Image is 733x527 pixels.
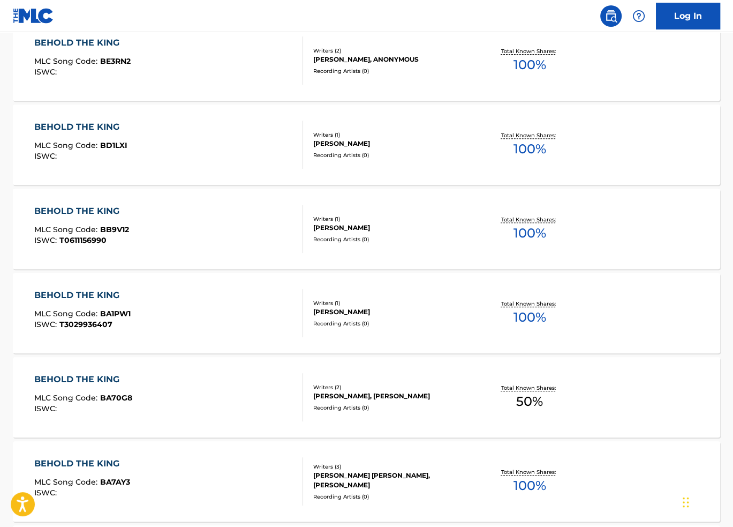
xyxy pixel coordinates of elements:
[313,55,471,64] div: [PERSON_NAME], ANONYMOUS
[501,131,558,139] p: Total Known Shares:
[100,56,131,66] span: BE3RN2
[13,273,720,353] a: BEHOLD THE KINGMLC Song Code:BA1PW1ISWC:T3029936407Writers (1)[PERSON_NAME]Recording Artists (0)T...
[313,320,471,328] div: Recording Artists ( 0 )
[34,151,59,161] span: ISWC :
[13,105,720,185] a: BEHOLD THE KINGMLC Song Code:BD1LXIISWC:Writers (1)[PERSON_NAME]Recording Artists (0)Total Known ...
[313,47,471,55] div: Writers ( 2 )
[100,477,130,487] span: BA7AY3
[313,404,471,412] div: Recording Artists ( 0 )
[313,215,471,223] div: Writers ( 1 )
[501,468,558,476] p: Total Known Shares:
[34,320,59,329] span: ISWC :
[313,391,471,401] div: [PERSON_NAME], [PERSON_NAME]
[13,357,720,437] a: BEHOLD THE KINGMLC Song Code:BA70G8ISWC:Writers (2)[PERSON_NAME], [PERSON_NAME]Recording Artists ...
[600,5,622,27] a: Public Search
[313,493,471,501] div: Recording Artists ( 0 )
[100,140,127,150] span: BD1LXI
[13,441,720,522] a: BEHOLD THE KINGMLC Song Code:BA7AY3ISWC:Writers (3)[PERSON_NAME] [PERSON_NAME], [PERSON_NAME]Reco...
[313,131,471,139] div: Writers ( 1 )
[632,10,645,23] img: help
[13,189,720,269] a: BEHOLD THE KINGMLC Song Code:BB9V12ISWC:T0611156990Writers (1)[PERSON_NAME]Recording Artists (0)T...
[501,216,558,224] p: Total Known Shares:
[679,476,733,527] iframe: Chat Widget
[656,3,720,29] a: Log In
[628,5,649,27] div: Help
[501,47,558,55] p: Total Known Shares:
[100,309,131,318] span: BA1PW1
[13,20,720,101] a: BEHOLD THE KINGMLC Song Code:BE3RN2ISWC:Writers (2)[PERSON_NAME], ANONYMOUSRecording Artists (0)T...
[513,224,546,243] span: 100 %
[34,140,100,150] span: MLC Song Code :
[313,463,471,471] div: Writers ( 3 )
[34,67,59,77] span: ISWC :
[313,307,471,317] div: [PERSON_NAME]
[34,309,100,318] span: MLC Song Code :
[13,8,54,24] img: MLC Logo
[683,486,689,518] div: Drag
[513,308,546,327] span: 100 %
[34,457,130,470] div: BEHOLD THE KING
[513,139,546,159] span: 100 %
[516,392,543,411] span: 50 %
[34,488,59,498] span: ISWC :
[313,151,471,159] div: Recording Artists ( 0 )
[313,235,471,243] div: Recording Artists ( 0 )
[59,320,112,329] span: T3029936407
[604,10,617,23] img: search
[34,205,129,218] div: BEHOLD THE KING
[34,373,132,386] div: BEHOLD THE KING
[34,121,127,133] div: BEHOLD THE KING
[501,384,558,392] p: Total Known Shares:
[34,404,59,413] span: ISWC :
[34,36,131,49] div: BEHOLD THE KING
[313,383,471,391] div: Writers ( 2 )
[59,235,107,245] span: T0611156990
[100,393,132,403] span: BA70G8
[313,223,471,233] div: [PERSON_NAME]
[313,139,471,149] div: [PERSON_NAME]
[34,235,59,245] span: ISWC :
[513,55,546,75] span: 100 %
[313,299,471,307] div: Writers ( 1 )
[34,225,100,234] span: MLC Song Code :
[34,289,131,302] div: BEHOLD THE KING
[100,225,129,234] span: BB9V12
[313,67,471,75] div: Recording Artists ( 0 )
[313,471,471,490] div: [PERSON_NAME] [PERSON_NAME], [PERSON_NAME]
[34,477,100,487] span: MLC Song Code :
[34,393,100,403] span: MLC Song Code :
[513,476,546,495] span: 100 %
[34,56,100,66] span: MLC Song Code :
[501,300,558,308] p: Total Known Shares:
